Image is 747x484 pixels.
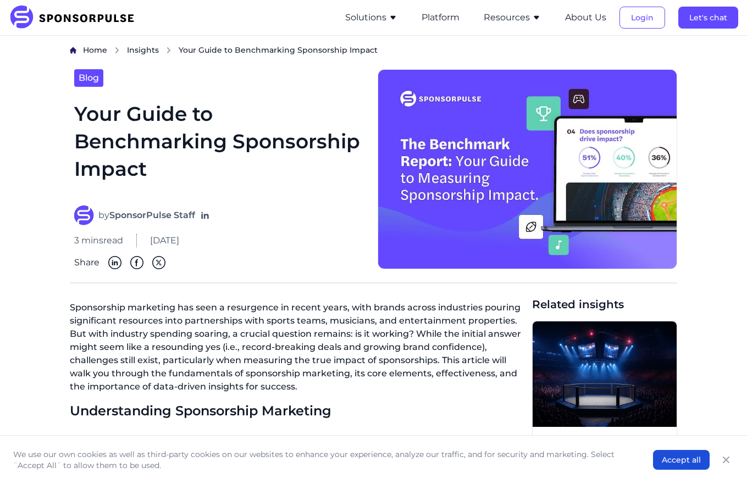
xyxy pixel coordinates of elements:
[532,297,677,312] span: Related insights
[70,432,523,459] p: Sponsorship marketing involves a brand providing financial or in-kind support to an event, organi...
[83,45,107,55] span: Home
[165,47,172,54] img: chevron right
[13,449,631,471] p: We use our own cookies as well as third-party cookies on our websites to enhance your experience,...
[74,234,123,247] span: 3 mins read
[422,11,460,24] button: Platform
[127,45,159,55] span: Insights
[179,44,378,55] span: Your Guide to Benchmarking Sponsorship Impact
[678,13,738,23] a: Let's chat
[70,47,76,54] img: Home
[653,450,710,470] button: Accept all
[200,210,211,221] a: Follow on LinkedIn
[565,13,606,23] a: About Us
[70,297,523,402] p: Sponsorship marketing has seen a resurgence in recent years, with brands across industries pourin...
[114,47,120,54] img: chevron right
[378,69,677,269] img: SponsorPulse's Sponsorship Benchmark Report
[718,452,734,468] button: Close
[9,5,142,30] img: SponsorPulse
[74,256,99,269] span: Share
[678,7,738,29] button: Let's chat
[130,256,143,269] img: Facebook
[533,321,677,427] img: AI generated image
[619,13,665,23] a: Login
[565,11,606,24] button: About Us
[109,210,195,220] strong: SponsorPulse Staff
[108,256,121,269] img: Linkedin
[74,69,103,87] a: Blog
[345,11,397,24] button: Solutions
[74,205,94,225] img: SponsorPulse Staff
[619,7,665,29] button: Login
[152,256,165,269] img: Twitter
[484,11,541,24] button: Resources
[98,209,195,222] span: by
[127,44,159,56] a: Insights
[74,100,365,192] h1: Your Guide to Benchmarking Sponsorship Impact
[70,402,523,419] h3: Understanding Sponsorship Marketing
[83,44,107,56] a: Home
[150,234,179,247] span: [DATE]
[422,13,460,23] a: Platform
